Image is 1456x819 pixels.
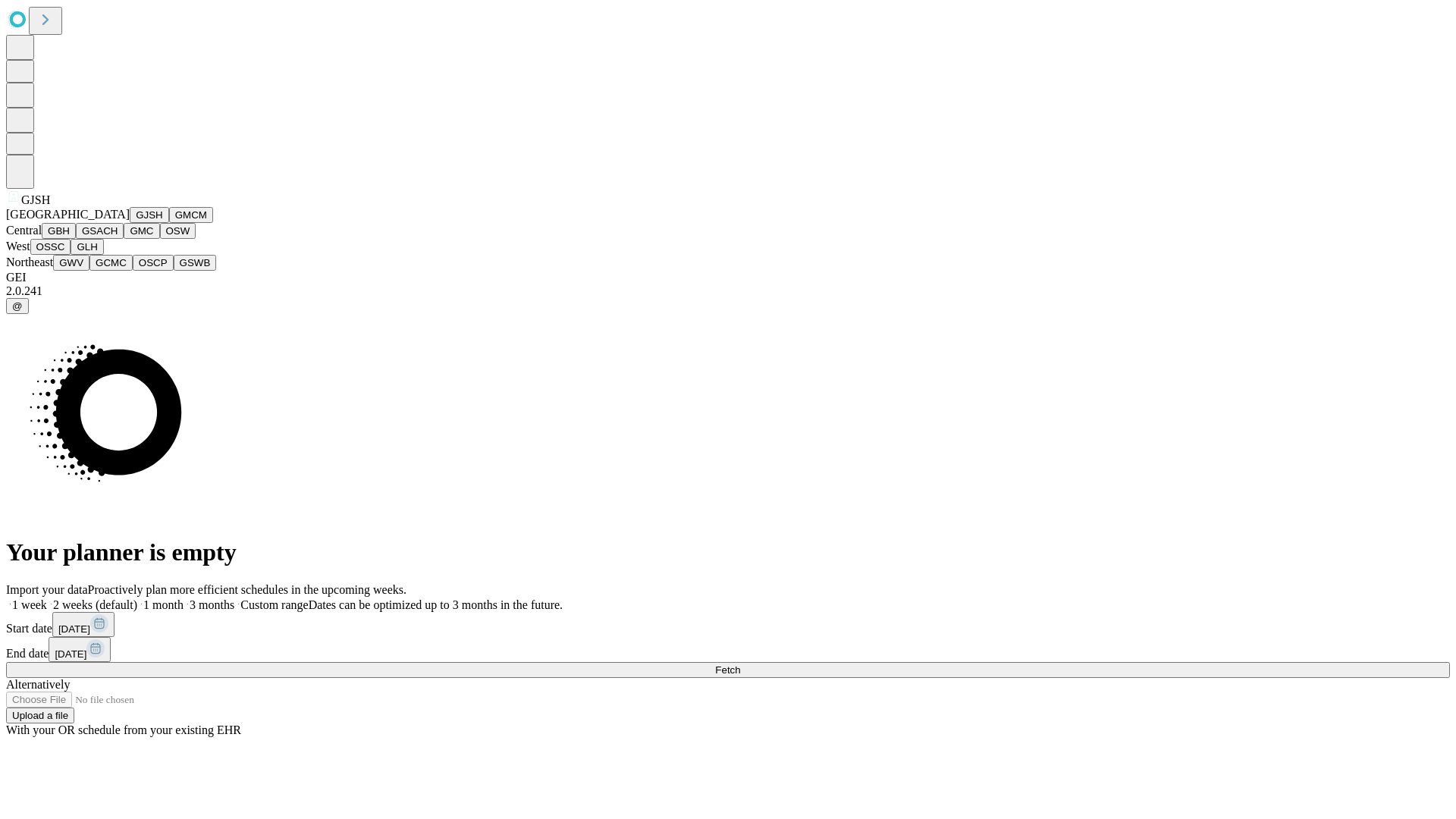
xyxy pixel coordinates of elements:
[55,648,86,660] span: [DATE]
[49,637,111,662] button: [DATE]
[6,678,70,691] span: Alternatively
[130,207,169,223] button: GJSH
[6,662,1450,678] button: Fetch
[12,300,23,312] span: @
[6,612,1450,637] div: Start date
[6,637,1450,662] div: End date
[6,538,1450,566] h1: Your planner is empty
[6,723,241,736] span: With your OR schedule from your existing EHR
[6,271,1450,284] div: GEI
[6,583,88,596] span: Import your data
[6,284,1450,298] div: 2.0.241
[6,240,30,253] span: West
[174,255,217,271] button: GSWB
[240,598,308,611] span: Custom range
[88,583,406,596] span: Proactively plan more efficient schedules in the upcoming weeks.
[169,207,213,223] button: GMCM
[715,664,740,676] span: Fetch
[71,239,103,255] button: GLH
[52,612,115,637] button: [DATE]
[30,239,71,255] button: OSSC
[124,223,159,239] button: GMC
[143,598,184,611] span: 1 month
[42,223,76,239] button: GBH
[76,223,124,239] button: GSACH
[190,598,234,611] span: 3 months
[6,708,74,723] button: Upload a file
[12,598,47,611] span: 1 week
[53,598,137,611] span: 2 weeks (default)
[89,255,133,271] button: GCMC
[6,256,53,268] span: Northeast
[53,255,89,271] button: GWV
[133,255,174,271] button: OSCP
[21,193,50,206] span: GJSH
[58,623,90,635] span: [DATE]
[6,298,29,314] button: @
[6,208,130,221] span: [GEOGRAPHIC_DATA]
[160,223,196,239] button: OSW
[309,598,563,611] span: Dates can be optimized up to 3 months in the future.
[6,224,42,237] span: Central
